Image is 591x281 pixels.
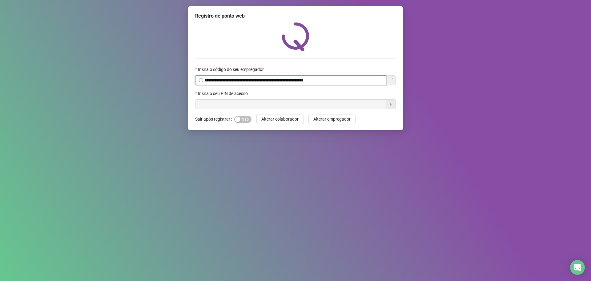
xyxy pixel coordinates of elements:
[282,22,309,51] img: QRPoint
[570,260,585,275] div: Open Intercom Messenger
[195,114,234,124] label: Sair após registrar
[195,90,252,97] label: Insira o seu PIN de acesso
[195,66,268,73] label: Insira o código do seu empregador
[313,116,351,122] span: Alterar empregador
[261,116,299,122] span: Alterar colaborador
[199,78,203,82] span: info-circle
[256,114,304,124] button: Alterar colaborador
[308,114,356,124] button: Alterar empregador
[195,12,396,20] div: Registro de ponto web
